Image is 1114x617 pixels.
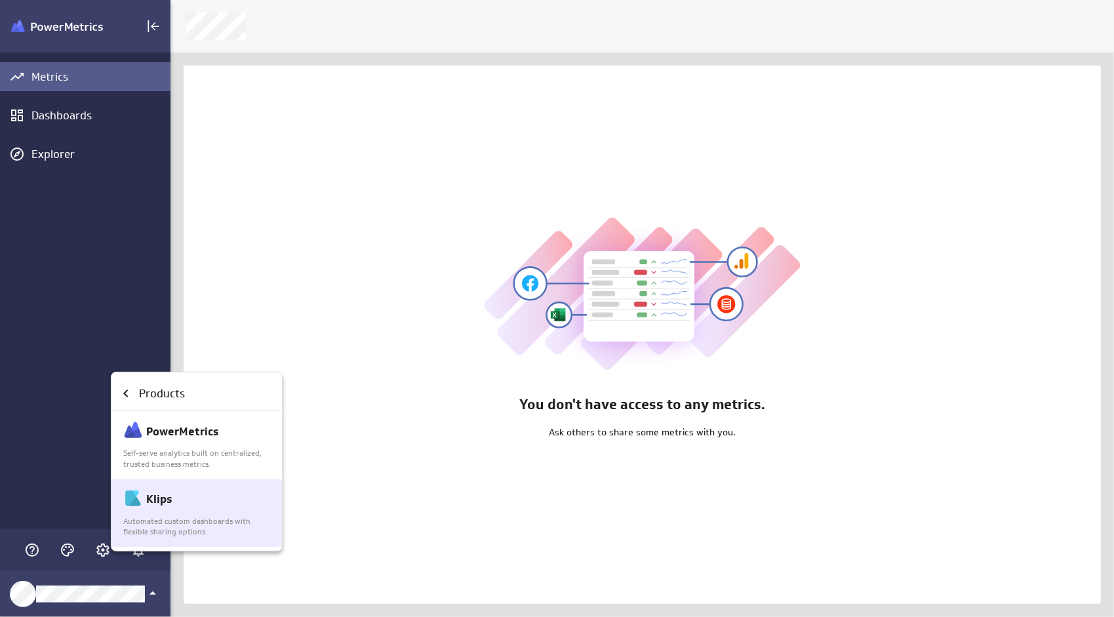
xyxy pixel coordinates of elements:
p: Self-serve analytics built on centralized, trusted business metrics. [123,448,271,470]
div: Klips [123,488,271,538]
div: Klips [111,479,282,547]
p: Automated custom dashboards with flexible sharing options. [123,516,271,538]
div: Products [111,376,282,411]
p: Klips [146,491,172,508]
div: PowerMetrics [111,411,282,479]
p: Products [139,386,185,402]
p: PowerMetrics [146,424,218,440]
img: klips.svg [123,488,143,508]
img: power-metrics.svg [123,420,143,440]
div: PowerMetrics [123,420,271,469]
